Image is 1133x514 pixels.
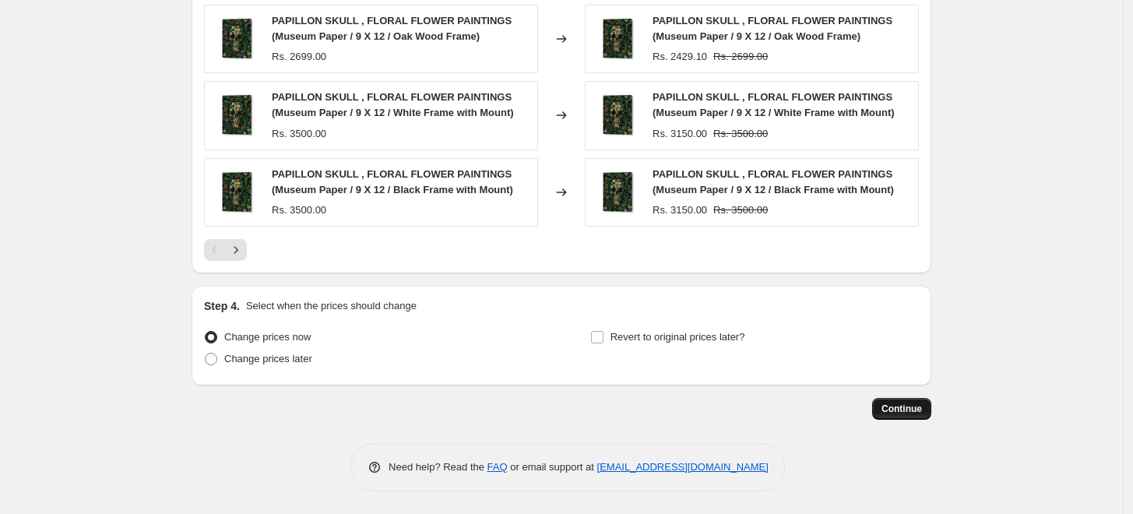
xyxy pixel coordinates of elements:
div: Rs. 3150.00 [653,126,707,142]
span: Revert to original prices later? [610,331,745,343]
img: Papillon-Skull-Botanical-Art-Prints-Floral-Paintings-in-Gallery-Wrap_80x.jpg [593,169,640,216]
span: or email support at [508,461,597,473]
img: Papillon-Skull-Botanical-Art-Prints-Floral-Paintings-in-Gallery-Wrap_80x.jpg [213,16,259,62]
span: Change prices later [224,353,312,364]
span: PAPILLON SKULL , FLORAL FLOWER PAINTINGS (Museum Paper / 9 X 12 / White Frame with Mount) [272,91,514,118]
div: Rs. 2699.00 [272,49,326,65]
span: Continue [881,403,922,415]
span: PAPILLON SKULL , FLORAL FLOWER PAINTINGS (Museum Paper / 9 X 12 / White Frame with Mount) [653,91,895,118]
span: PAPILLON SKULL , FLORAL FLOWER PAINTINGS (Museum Paper / 9 X 12 / Black Frame with Mount) [653,168,894,195]
span: Need help? Read the [389,461,487,473]
img: Papillon-Skull-Botanical-Art-Prints-Floral-Paintings-in-Gallery-Wrap_80x.jpg [213,92,259,139]
span: PAPILLON SKULL , FLORAL FLOWER PAINTINGS (Museum Paper / 9 X 12 / Oak Wood Frame) [653,15,892,42]
span: Change prices now [224,331,311,343]
span: PAPILLON SKULL , FLORAL FLOWER PAINTINGS (Museum Paper / 9 X 12 / Black Frame with Mount) [272,168,513,195]
button: Next [225,239,247,261]
strike: Rs. 2699.00 [713,49,768,65]
a: FAQ [487,461,508,473]
span: PAPILLON SKULL , FLORAL FLOWER PAINTINGS (Museum Paper / 9 X 12 / Oak Wood Frame) [272,15,512,42]
strike: Rs. 3500.00 [713,126,768,142]
div: Rs. 3150.00 [653,202,707,218]
img: Papillon-Skull-Botanical-Art-Prints-Floral-Paintings-in-Gallery-Wrap_80x.jpg [213,169,259,216]
p: Select when the prices should change [246,298,417,314]
img: Papillon-Skull-Botanical-Art-Prints-Floral-Paintings-in-Gallery-Wrap_80x.jpg [593,16,640,62]
nav: Pagination [204,239,247,261]
div: Rs. 3500.00 [272,202,326,218]
div: Rs. 3500.00 [272,126,326,142]
a: [EMAIL_ADDRESS][DOMAIN_NAME] [597,461,769,473]
div: Rs. 2429.10 [653,49,707,65]
img: Papillon-Skull-Botanical-Art-Prints-Floral-Paintings-in-Gallery-Wrap_80x.jpg [593,92,640,139]
h2: Step 4. [204,298,240,314]
strike: Rs. 3500.00 [713,202,768,218]
button: Continue [872,398,931,420]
